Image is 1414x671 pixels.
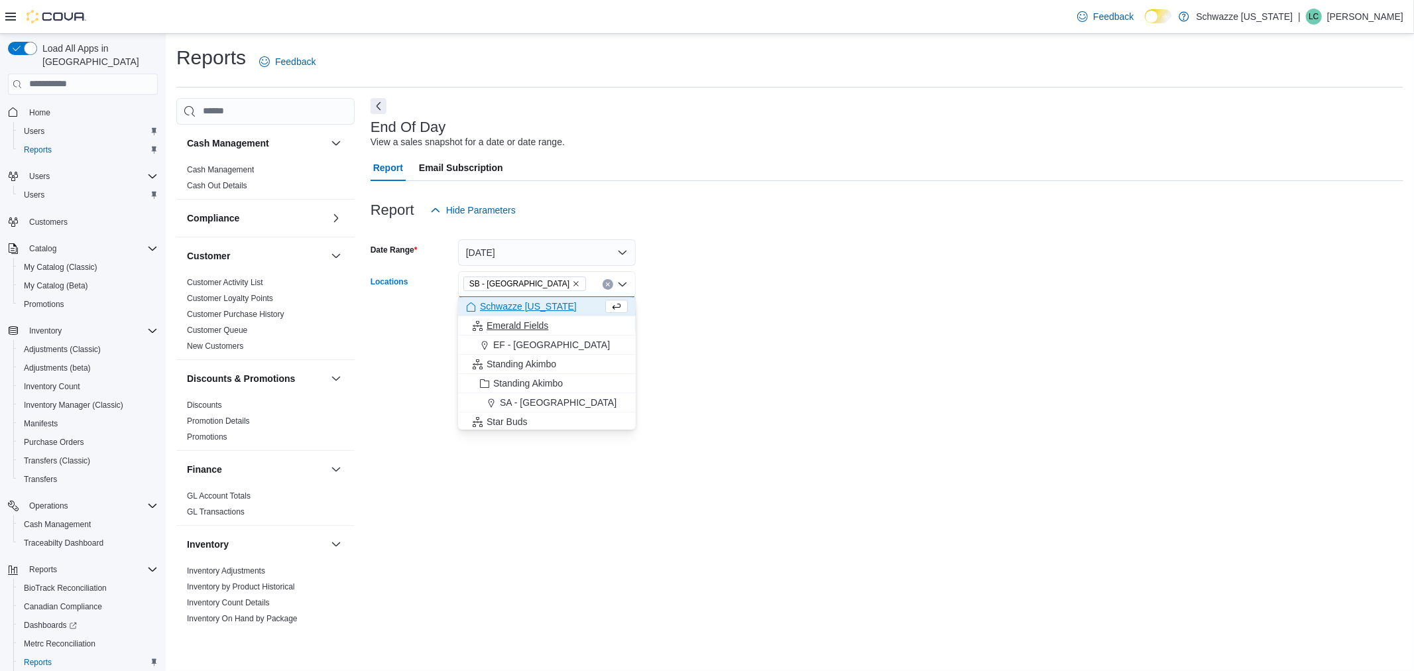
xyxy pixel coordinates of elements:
h3: End Of Day [371,119,446,135]
span: Users [24,168,158,184]
button: Clear input [603,279,613,290]
button: Adjustments (Classic) [13,340,163,359]
button: Transfers [13,470,163,489]
a: Inventory Adjustments [187,566,265,576]
button: Adjustments (beta) [13,359,163,377]
a: Home [24,105,56,121]
a: Feedback [1072,3,1139,30]
button: Inventory [3,322,163,340]
h1: Reports [176,44,246,71]
button: Catalog [3,239,163,258]
span: Operations [24,498,158,514]
div: View a sales snapshot for a date or date range. [371,135,565,149]
button: EF - [GEOGRAPHIC_DATA] [458,335,636,355]
span: GL Transactions [187,507,245,517]
span: Catalog [29,243,56,254]
button: Users [3,167,163,186]
a: Cash Management [187,165,254,174]
a: Reports [19,654,57,670]
a: Dashboards [19,617,82,633]
span: Discounts [187,400,222,410]
p: [PERSON_NAME] [1327,9,1403,25]
span: SA - [GEOGRAPHIC_DATA] [500,396,617,409]
span: Inventory Count [19,379,158,395]
a: Inventory by Product Historical [187,582,295,591]
h3: Inventory [187,538,229,551]
a: Customers [24,214,73,230]
a: Inventory Count Details [187,598,270,607]
button: Compliance [187,212,325,225]
button: Discounts & Promotions [328,371,344,387]
span: Reports [24,657,52,668]
span: Catalog [24,241,158,257]
button: Reports [3,560,163,579]
a: My Catalog (Classic) [19,259,103,275]
span: Adjustments (Classic) [24,344,101,355]
button: Transfers (Classic) [13,452,163,470]
span: Inventory On Hand by Package [187,613,298,624]
a: Inventory On Hand by Package [187,614,298,623]
p: Schwazze [US_STATE] [1196,9,1293,25]
span: Manifests [24,418,58,429]
span: Dashboards [24,620,77,631]
a: Traceabilty Dashboard [19,535,109,551]
span: Canadian Compliance [24,601,102,612]
span: Promotions [24,299,64,310]
button: Cash Management [187,137,325,150]
button: Cash Management [13,515,163,534]
button: Operations [3,497,163,515]
a: Users [19,187,50,203]
img: Cova [27,10,86,23]
button: Canadian Compliance [13,597,163,616]
button: Standing Akimbo [458,355,636,374]
label: Locations [371,276,408,287]
span: Transfers [24,474,57,485]
span: GL Account Totals [187,491,251,501]
div: Finance [176,488,355,525]
span: Inventory [29,326,62,336]
span: Purchase Orders [24,437,84,448]
span: SB - Manitou Springs [463,276,586,291]
span: Inventory Count [24,381,80,392]
button: Finance [187,463,325,476]
button: Hide Parameters [425,197,521,223]
a: Cash Out Details [187,181,247,190]
span: SB - [GEOGRAPHIC_DATA] [469,277,569,290]
span: Users [24,126,44,137]
span: Operations [29,501,68,511]
span: Reports [24,145,52,155]
a: GL Transactions [187,507,245,517]
a: Reports [19,142,57,158]
button: Standing Akimbo [458,374,636,393]
span: Customers [29,217,68,227]
button: Promotions [13,295,163,314]
span: Transfers (Classic) [19,453,158,469]
span: Inventory Count Details [187,597,270,608]
button: Reports [13,141,163,159]
span: Inventory Manager (Classic) [19,397,158,413]
button: Users [13,186,163,204]
div: Discounts & Promotions [176,397,355,450]
button: Cash Management [328,135,344,151]
button: Remove SB - Manitou Springs from selection in this group [572,280,580,288]
span: Reports [19,654,158,670]
button: [DATE] [458,239,636,266]
button: Inventory [24,323,67,339]
h3: Finance [187,463,222,476]
a: Transfers [19,471,62,487]
span: Users [24,190,44,200]
span: Report [373,154,403,181]
span: Load All Apps in [GEOGRAPHIC_DATA] [37,42,158,68]
span: Adjustments (Classic) [19,341,158,357]
button: Purchase Orders [13,433,163,452]
a: BioTrack Reconciliation [19,580,112,596]
button: Manifests [13,414,163,433]
a: Customer Purchase History [187,310,284,319]
a: My Catalog (Beta) [19,278,93,294]
span: Email Subscription [419,154,503,181]
span: Hide Parameters [446,204,516,217]
span: Canadian Compliance [19,599,158,615]
button: SA - [GEOGRAPHIC_DATA] [458,393,636,412]
span: Customer Queue [187,325,247,335]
